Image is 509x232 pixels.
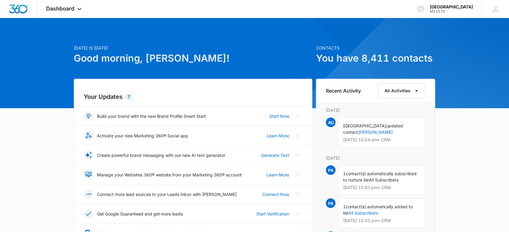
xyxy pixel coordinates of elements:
div: account name [430,5,473,9]
span: 1 [343,204,346,209]
button: Close [293,150,302,160]
p: Activate your new Marketing 360® Social app [97,133,188,139]
p: [DATE] 10:43 pm • CRM [343,185,420,190]
p: Build your brand with the new Brand Profile Smart Start [97,113,206,119]
a: Generate Text [261,152,289,158]
button: Close [293,170,302,179]
span: Dashboard [46,5,74,12]
p: [DATE] is [DATE] [74,45,312,51]
span: 1 [343,171,346,176]
p: Get Google Guaranteed and get more leads [97,211,183,217]
h1: Good morning, [PERSON_NAME]! [74,51,312,66]
span: contact(s) automatically added to list [343,204,413,215]
a: Connect Now [262,191,289,197]
button: Close [293,209,302,218]
p: [DATE] [326,155,425,161]
p: Connect more lead sources to your Leads Inbox with [PERSON_NAME] [97,191,237,197]
a: All Subscribers [348,210,378,215]
h1: You have 8,411 contacts [316,51,435,66]
div: account id [430,9,473,14]
a: Start Verification [256,211,289,217]
h2: Your Updates [84,92,302,101]
p: [DATE] [326,107,425,113]
span: contact(s) automatically subscribed to nurture list [343,171,417,182]
p: [DATE] 10:43 pm • CRM [343,218,420,223]
p: Contacts [316,45,435,51]
button: All Activities [378,83,425,98]
a: Learn More [267,133,289,139]
p: [DATE] 10:24 am • CRM [343,138,420,142]
span: [GEOGRAPHIC_DATA] [343,123,386,128]
button: Close [293,111,302,121]
p: Create powerful brand messaging with our new AI text generator [97,152,225,158]
button: Close [293,131,302,140]
h6: Recent Activity [326,87,361,94]
div: 7 [125,93,133,100]
span: PA [326,198,336,208]
span: PA [326,165,336,175]
p: Manage your Websites 360® website from your Marketing 360® account [97,172,242,178]
span: All Subscribers [369,177,398,182]
a: Learn More [267,172,289,178]
span: AG [326,118,336,127]
a: Start Now [269,113,289,119]
a: [PERSON_NAME] [358,130,393,135]
button: Close [293,189,302,199]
